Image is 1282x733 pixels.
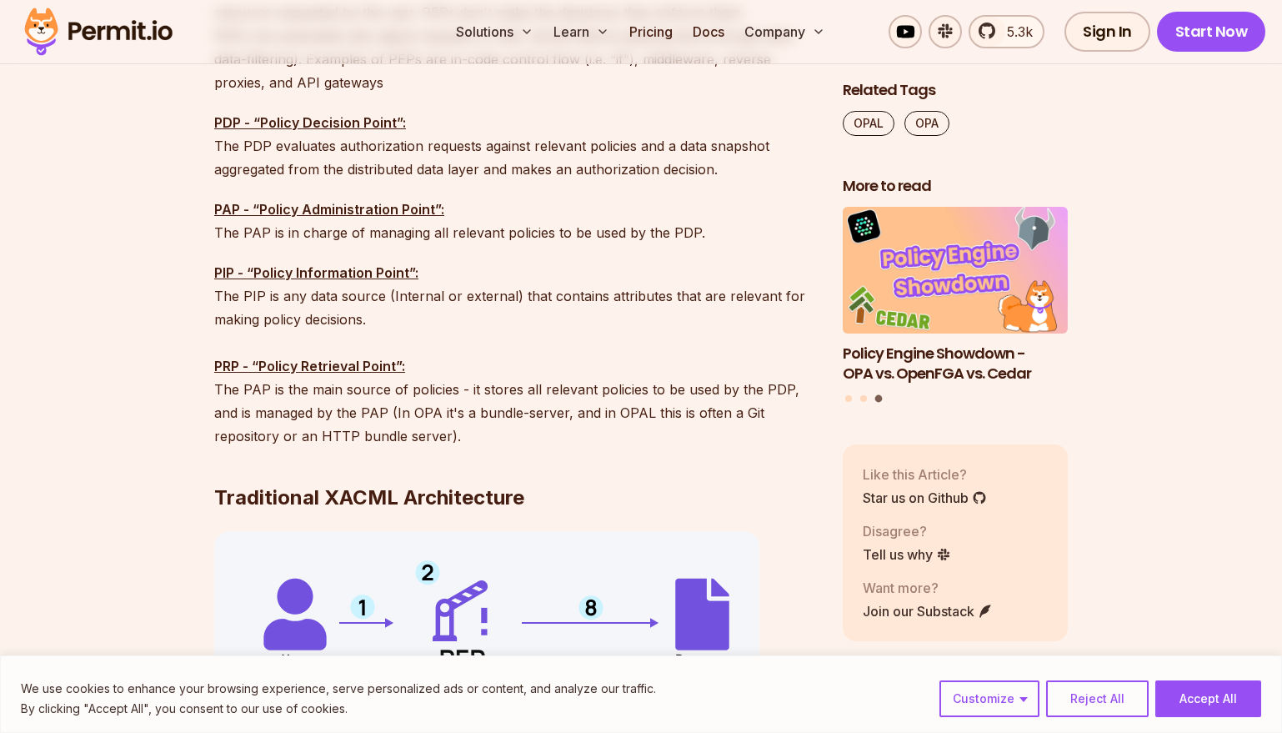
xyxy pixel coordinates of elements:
[843,343,1068,384] h3: Policy Engine Showdown - OPA vs. OpenFGA vs. Cedar
[860,395,867,402] button: Go to slide 2
[863,578,993,598] p: Want more?
[1157,12,1266,52] a: Start Now
[969,15,1044,48] a: 5.3k
[863,601,993,621] a: Join our Substack
[843,207,1068,384] a: Policy Engine Showdown - OPA vs. OpenFGA vs. Cedar Policy Engine Showdown - OPA vs. OpenFGA vs. C...
[1155,680,1261,717] button: Accept All
[686,15,731,48] a: Docs
[214,114,406,131] strong: PDP - “Policy Decision Point”:
[547,15,616,48] button: Learn
[214,261,816,448] p: The PIP is any data source (Internal or external) that contains attributes that are relevant for ...
[863,488,987,508] a: Star us on Github
[997,22,1033,42] span: 5.3k
[863,464,987,484] p: Like this Article?
[843,207,1068,404] div: Posts
[17,3,180,60] img: Permit logo
[863,521,951,541] p: Disagree?
[904,111,949,136] a: OPA
[874,394,882,402] button: Go to slide 3
[214,358,405,374] strong: PRP - “Policy Retrieval Point”:
[939,680,1039,717] button: Customize
[1046,680,1149,717] button: Reject All
[843,111,894,136] a: OPAL
[214,111,816,181] p: The PDP evaluates authorization requests against relevant policies and a data snapshot aggregated...
[214,264,418,281] strong: PIP - “Policy Information Point”:
[21,699,656,719] p: By clicking "Accept All", you consent to our use of cookies.
[214,201,444,218] strong: PAP - “Policy Administration Point”:
[214,198,816,244] p: The PAP is in charge of managing all relevant policies to be used by the PDP.
[863,545,951,565] a: Tell us why
[843,176,1068,197] h2: More to read
[843,207,1068,334] img: Policy Engine Showdown - OPA vs. OpenFGA vs. Cedar
[449,15,540,48] button: Solutions
[214,485,524,510] strong: Traditional XACML Architecture
[845,395,852,402] button: Go to slide 1
[843,207,1068,384] li: 3 of 3
[623,15,679,48] a: Pricing
[21,679,656,699] p: We use cookies to enhance your browsing experience, serve personalized ads or content, and analyz...
[843,80,1068,101] h2: Related Tags
[1064,12,1150,52] a: Sign In
[738,15,832,48] button: Company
